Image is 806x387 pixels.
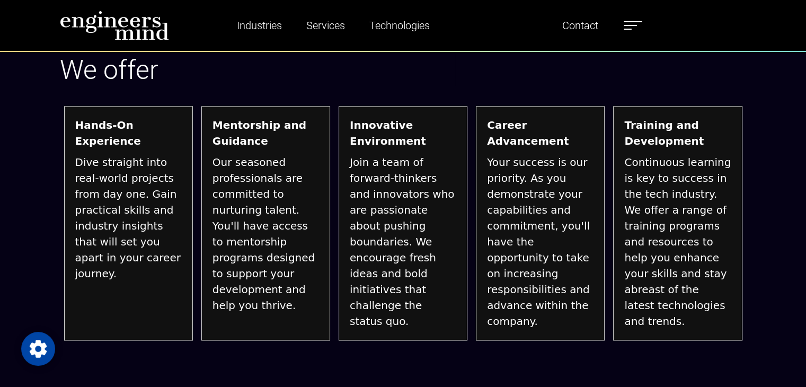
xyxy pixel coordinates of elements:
[487,154,594,329] span: Your success is our priority. As you demonstrate your capabilities and commitment, you'll have th...
[350,154,456,329] span: Join a team of forward-thinkers and innovators who are passionate about pushing boundaries. We en...
[558,13,603,38] a: Contact
[212,117,319,149] strong: Mentorship and Guidance
[624,117,731,149] strong: Training and Development
[60,11,169,40] img: logo
[75,154,182,282] span: Dive straight into real-world projects from day one. Gain practical skills and industry insights ...
[60,55,158,85] span: We offer
[212,154,319,313] span: Our seasoned professionals are committed to nurturing talent. You'll have access to mentorship pr...
[487,117,594,149] strong: Career Advancement
[302,13,349,38] a: Services
[233,13,286,38] a: Industries
[365,13,434,38] a: Technologies
[624,154,731,329] span: Continuous learning is key to success in the tech industry. We offer a range of training programs...
[75,117,182,149] strong: Hands-On Experience
[350,117,456,149] strong: Innovative Environment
